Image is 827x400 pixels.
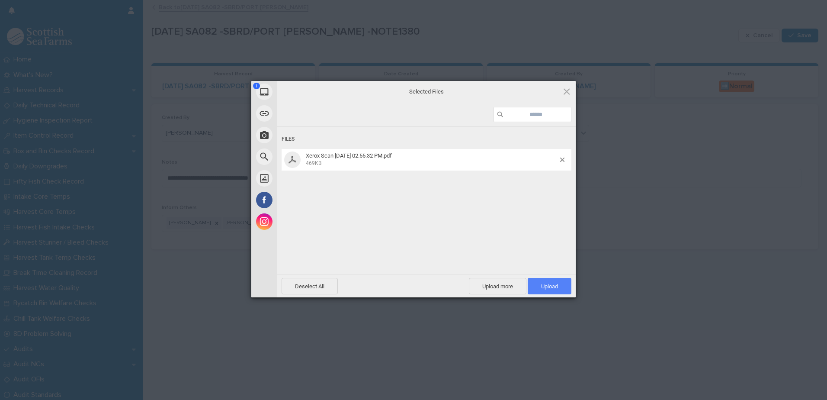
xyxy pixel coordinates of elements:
[251,211,355,232] div: Instagram
[251,81,355,103] div: My Device
[562,87,571,96] span: Click here or hit ESC to close picker
[253,83,260,89] span: 1
[251,146,355,168] div: Web Search
[303,152,560,167] span: Xerox Scan 2025-08-22 02.55.32 PM.pdf
[528,278,571,294] span: Upload
[251,168,355,189] div: Unsplash
[340,88,513,96] span: Selected Files
[251,189,355,211] div: Facebook
[282,131,571,147] div: Files
[306,152,392,159] span: Xerox Scan [DATE] 02.55.32 PM.pdf
[306,160,321,166] span: 469KB
[282,278,338,294] span: Deselect All
[541,283,558,290] span: Upload
[251,103,355,124] div: Link (URL)
[251,124,355,146] div: Take Photo
[469,278,526,294] span: Upload more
